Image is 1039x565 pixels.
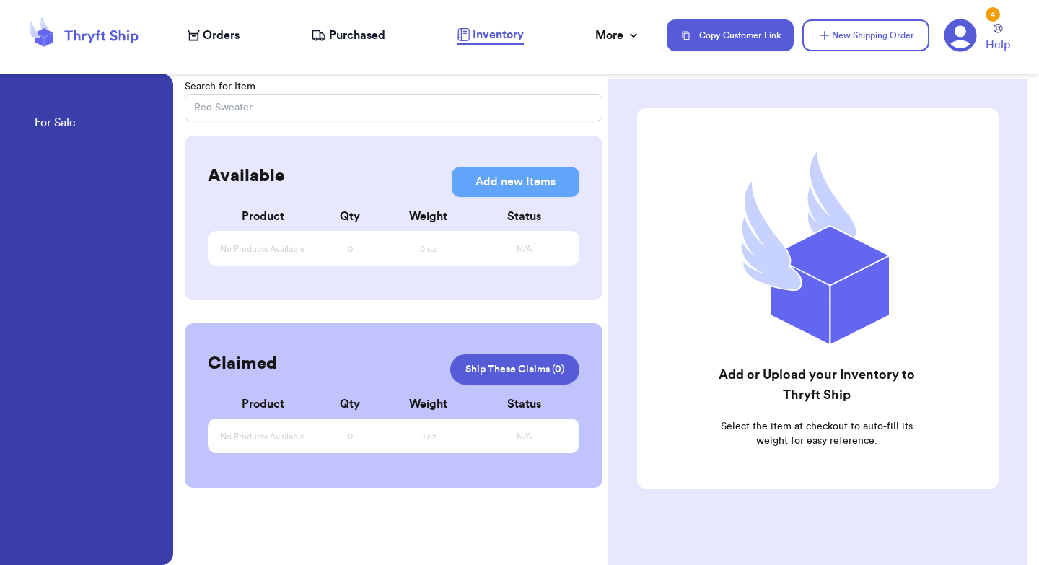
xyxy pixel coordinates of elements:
[311,27,385,44] a: Purchased
[986,24,1010,53] a: Help
[517,244,532,255] span: N/A
[219,208,307,225] div: Product
[377,395,481,413] div: Weight
[450,354,579,385] a: Ship These Claims (0)
[35,114,76,134] a: For Sale
[348,432,353,442] span: 0
[457,26,524,45] a: Inventory
[220,244,305,255] span: No Products Available
[452,167,579,197] button: Add new Items
[667,19,794,51] button: Copy Customer Link
[185,94,602,121] input: Red Sweater...
[208,165,284,188] h2: Available
[986,7,1000,22] div: 4
[219,395,307,413] div: Product
[802,19,929,51] button: New Shipping Order
[329,27,385,44] span: Purchased
[944,19,977,52] a: 4
[220,432,305,442] span: No Products Available
[188,27,240,44] a: Orders
[517,432,532,442] span: N/A
[348,244,353,255] span: 0
[716,364,917,405] h2: Add or Upload your Inventory to Thryft Ship
[307,395,394,413] div: Qty
[481,208,568,225] div: Status
[716,419,917,448] p: Select the item at checkout to auto-fill its weight for easy reference.
[420,244,437,255] span: 0 oz
[203,27,240,44] span: Orders
[420,432,437,442] span: 0 oz
[986,36,1010,53] span: Help
[481,395,568,413] div: Status
[185,79,602,94] p: Search for Item
[595,27,641,44] div: More
[208,352,277,375] h2: Claimed
[473,26,524,43] span: Inventory
[377,208,481,225] div: Weight
[307,208,394,225] div: Qty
